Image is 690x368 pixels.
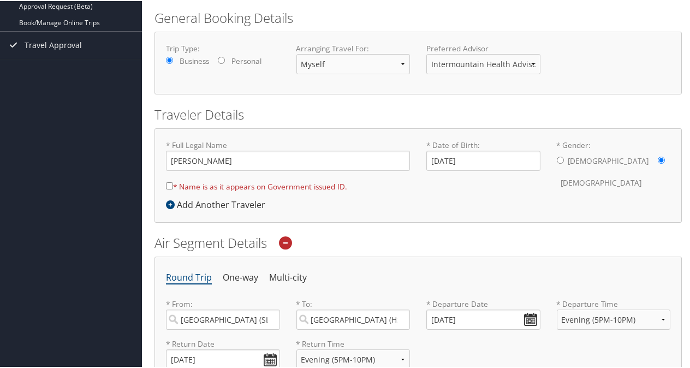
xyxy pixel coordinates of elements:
select: * Departure Time [557,308,671,329]
label: * Gender: [557,139,671,193]
h2: General Booking Details [154,8,682,26]
label: * Return Time [296,337,411,348]
label: [DEMOGRAPHIC_DATA] [568,150,649,170]
li: Multi-city [269,267,307,287]
label: * Full Legal Name [166,139,410,170]
label: Business [180,55,209,66]
label: * From: [166,298,280,329]
label: * Departure Date [426,298,540,308]
h2: Air Segment Details [154,233,682,251]
label: * To: [296,298,411,329]
div: Add Another Traveler [166,197,271,210]
label: * Name is as it appears on Government issued ID. [166,175,347,195]
input: City or Airport Code [166,308,280,329]
label: [DEMOGRAPHIC_DATA] [561,171,642,192]
label: Preferred Advisor [426,42,540,53]
input: * Date of Birth: [426,150,540,170]
li: Round Trip [166,267,212,287]
input: * Full Legal Name [166,150,410,170]
span: Travel Approval [25,31,82,58]
input: MM/DD/YYYY [426,308,540,329]
input: * Gender:[DEMOGRAPHIC_DATA][DEMOGRAPHIC_DATA] [658,156,665,163]
li: One-way [223,267,258,287]
label: Arranging Travel For: [296,42,411,53]
input: * Name is as it appears on Government issued ID. [166,181,173,188]
label: Trip Type: [166,42,280,53]
input: * Gender:[DEMOGRAPHIC_DATA][DEMOGRAPHIC_DATA] [557,156,564,163]
input: City or Airport Code [296,308,411,329]
h2: Traveler Details [154,104,682,123]
label: Personal [231,55,261,66]
label: * Departure Time [557,298,671,337]
label: * Return Date [166,337,280,348]
label: * Date of Birth: [426,139,540,170]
